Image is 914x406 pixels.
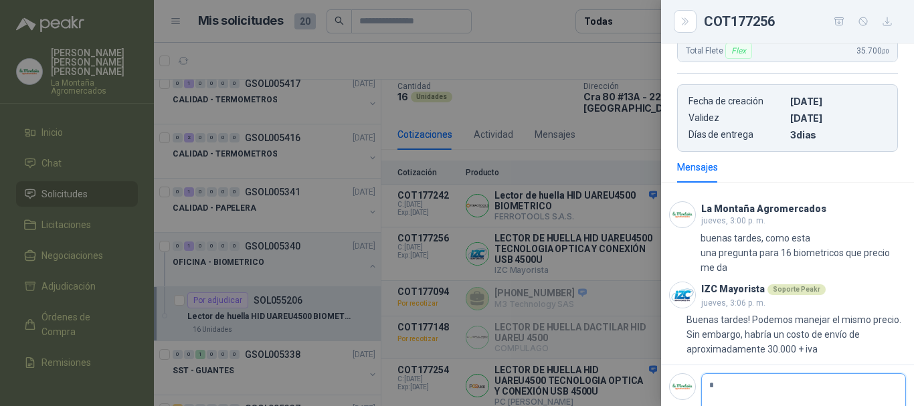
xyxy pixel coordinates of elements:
span: 35.700 [856,46,889,56]
p: [DATE] [790,112,887,124]
div: COT177256 [704,11,898,32]
p: 3 dias [790,129,887,140]
p: Buenas tardes! Podemos manejar el mismo precio. Sin embargo, habría un costo de envío de aproxima... [687,312,906,357]
span: Total Flete [686,43,755,59]
div: Soporte Peakr [767,284,826,295]
p: [DATE] [790,96,887,107]
p: Validez [689,112,785,124]
p: Días de entrega [689,129,785,140]
img: Company Logo [670,374,695,399]
p: Fecha de creación [689,96,785,107]
span: jueves, 3:06 p. m. [701,298,765,308]
h3: La Montaña Agromercados [701,205,826,213]
div: Mensajes [677,160,718,175]
p: buenas tardes, como esta una pregunta para 16 biometricos que precio me da [701,231,906,275]
img: Company Logo [670,282,695,308]
button: Close [677,13,693,29]
img: Company Logo [670,202,695,227]
span: ,00 [881,47,889,55]
h3: IZC Mayorista [701,286,765,293]
div: Flex [725,43,751,59]
span: jueves, 3:00 p. m. [701,216,765,225]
